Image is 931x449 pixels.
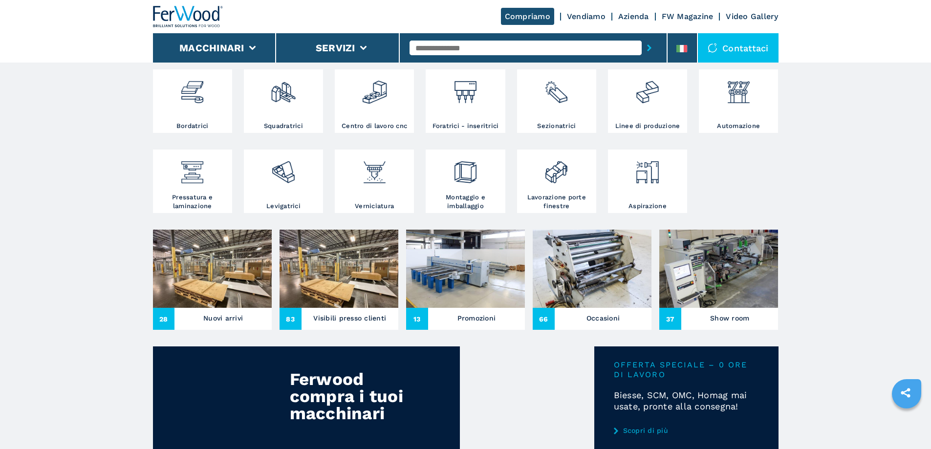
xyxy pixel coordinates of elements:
a: Automazione [699,69,778,133]
img: Ferwood [153,6,223,27]
img: Occasioni [533,230,651,308]
h3: Lavorazione porte finestre [520,193,594,211]
span: 66 [533,308,555,330]
h3: Promozioni [457,311,496,325]
a: Bordatrici [153,69,232,133]
a: Centro di lavoro cnc [335,69,414,133]
a: Squadratrici [244,69,323,133]
a: Azienda [618,12,649,21]
span: 28 [153,308,175,330]
a: Levigatrici [244,150,323,213]
h3: Verniciatura [355,202,394,211]
img: linee_di_produzione_2.png [634,72,660,105]
a: Show room37Show room [659,230,778,330]
h3: Centro di lavoro cnc [342,122,407,130]
h3: Visibili presso clienti [313,311,386,325]
a: Sezionatrici [517,69,596,133]
a: Occasioni66Occasioni [533,230,651,330]
img: squadratrici_2.png [270,72,296,105]
a: Compriamo [501,8,554,25]
h3: Occasioni [586,311,620,325]
img: levigatrici_2.png [270,152,296,185]
button: submit-button [642,37,657,59]
img: lavorazione_porte_finestre_2.png [543,152,569,185]
img: automazione.png [726,72,752,105]
img: centro_di_lavoro_cnc_2.png [362,72,388,105]
h3: Pressatura e laminazione [155,193,230,211]
div: Ferwood compra i tuoi macchinari [290,371,417,422]
span: 37 [659,308,681,330]
a: Visibili presso clienti83Visibili presso clienti [280,230,398,330]
a: Video Gallery [726,12,778,21]
h3: Aspirazione [628,202,667,211]
a: Promozioni13Promozioni [406,230,525,330]
img: Visibili presso clienti [280,230,398,308]
img: Show room [659,230,778,308]
h3: Sezionatrici [537,122,576,130]
a: Verniciatura [335,150,414,213]
a: Aspirazione [608,150,687,213]
img: Promozioni [406,230,525,308]
img: sezionatrici_2.png [543,72,569,105]
h3: Automazione [717,122,760,130]
img: montaggio_imballaggio_2.png [453,152,478,185]
a: FW Magazine [662,12,714,21]
img: verniciatura_1.png [362,152,388,185]
a: Scopri di più [614,427,759,434]
a: Montaggio e imballaggio [426,150,505,213]
a: Lavorazione porte finestre [517,150,596,213]
h3: Foratrici - inseritrici [433,122,499,130]
h3: Show room [710,311,749,325]
h3: Nuovi arrivi [203,311,243,325]
img: Contattaci [708,43,717,53]
h3: Montaggio e imballaggio [428,193,502,211]
a: Linee di produzione [608,69,687,133]
h3: Squadratrici [264,122,303,130]
h3: Bordatrici [176,122,209,130]
h3: Linee di produzione [615,122,680,130]
span: 83 [280,308,302,330]
img: bordatrici_1.png [179,72,205,105]
button: Macchinari [179,42,244,54]
a: Vendiamo [567,12,606,21]
span: 13 [406,308,428,330]
a: sharethis [893,381,918,405]
a: Pressatura e laminazione [153,150,232,213]
img: Nuovi arrivi [153,230,272,308]
iframe: Chat [889,405,924,442]
h3: Levigatrici [266,202,301,211]
img: foratrici_inseritrici_2.png [453,72,478,105]
img: pressa-strettoia.png [179,152,205,185]
div: Contattaci [698,33,779,63]
img: aspirazione_1.png [634,152,660,185]
a: Nuovi arrivi28Nuovi arrivi [153,230,272,330]
a: Foratrici - inseritrici [426,69,505,133]
button: Servizi [316,42,355,54]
